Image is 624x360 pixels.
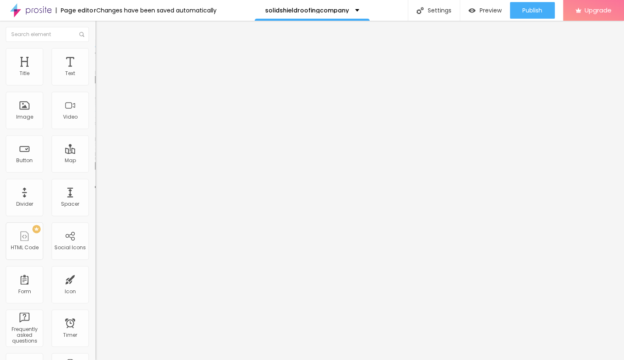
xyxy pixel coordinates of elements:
[510,2,555,19] button: Publish
[65,158,76,163] div: Map
[265,7,349,13] p: solidshieldroofingcompany
[96,7,217,13] div: Changes have been saved automatically
[63,332,78,338] div: Timer
[80,32,85,37] img: Icone
[20,71,30,76] div: Title
[55,245,86,251] div: Social Icons
[56,7,96,13] div: Page editor
[17,158,33,163] div: Button
[63,114,78,120] div: Video
[522,7,542,14] span: Publish
[95,21,624,360] iframe: Editor
[8,326,41,344] div: Frequently asked questions
[66,71,76,76] div: Text
[585,7,612,14] span: Upgrade
[17,114,34,120] div: Image
[460,2,510,19] button: Preview
[468,7,475,14] img: view-1.svg
[417,7,424,14] img: Icone
[65,288,76,294] div: Icon
[480,7,502,14] span: Preview
[19,288,32,294] div: Form
[11,245,39,251] div: HTML Code
[17,201,34,207] div: Divider
[6,27,89,42] input: Search element
[61,201,80,207] div: Spacer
